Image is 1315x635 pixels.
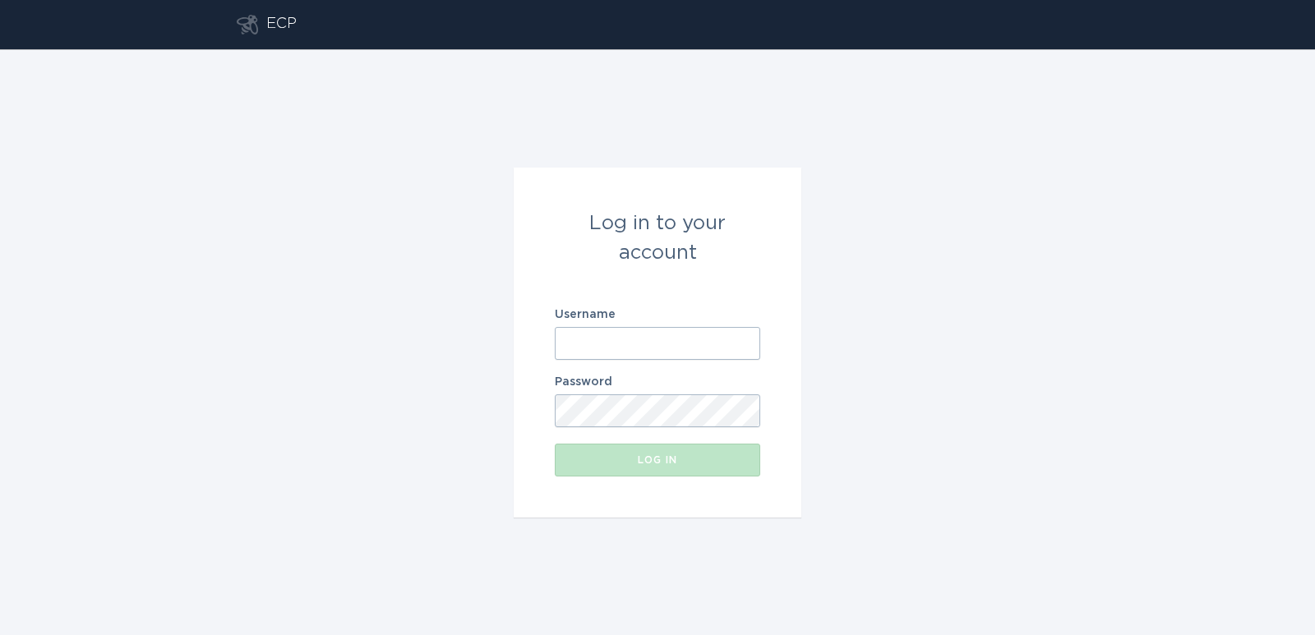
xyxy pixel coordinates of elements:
[563,455,752,465] div: Log in
[555,309,760,320] label: Username
[555,444,760,476] button: Log in
[555,376,760,388] label: Password
[237,15,258,35] button: Go to dashboard
[555,209,760,268] div: Log in to your account
[266,15,297,35] div: ECP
